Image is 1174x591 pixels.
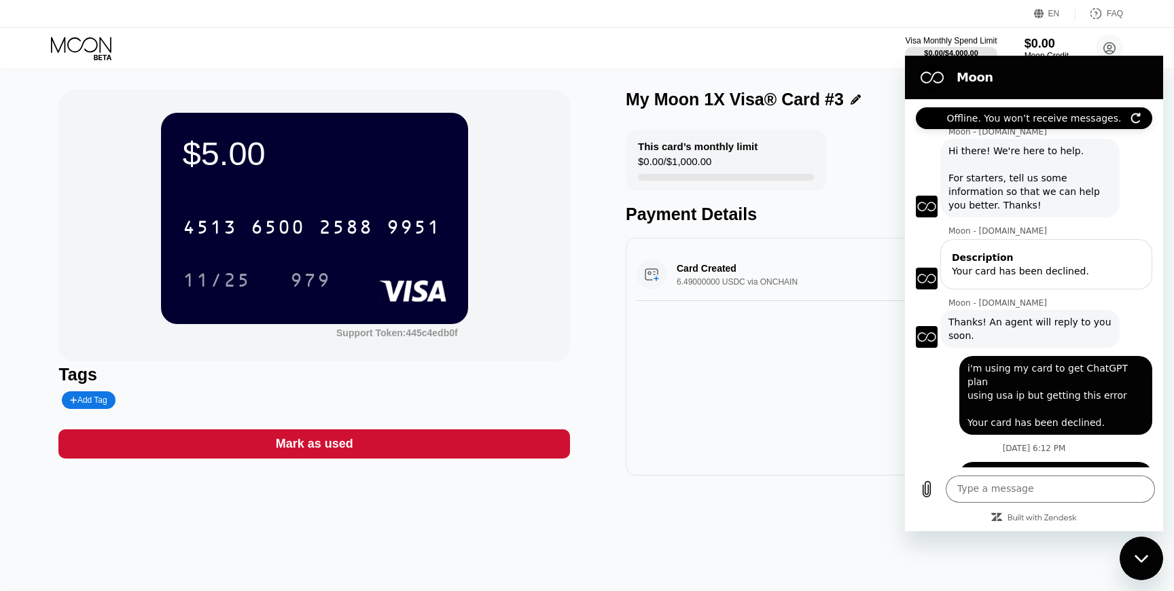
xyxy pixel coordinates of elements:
[183,271,251,293] div: 11/25
[626,204,1137,224] div: Payment Details
[70,395,107,405] div: Add Tag
[905,56,1163,531] iframe: Messaging window
[319,218,373,240] div: 2588
[1048,9,1060,18] div: EN
[1025,51,1069,60] div: Moon Credit
[336,327,458,338] div: Support Token:445c4edb0f
[1120,537,1163,580] iframe: Button to launch messaging window, conversation in progress
[62,391,115,409] div: Add Tag
[175,210,449,244] div: 4513650025889951
[1025,37,1069,60] div: $0.00Moon Credit
[924,49,978,57] div: $0.00 / $4,000.00
[183,135,446,173] div: $5.00
[1107,9,1123,18] div: FAQ
[58,365,570,384] div: Tags
[387,218,441,240] div: 9951
[905,36,997,46] div: Visa Monthly Spend Limit
[626,90,844,109] div: My Moon 1X Visa® Card #3
[276,436,353,452] div: Mark as used
[173,263,261,297] div: 11/25
[638,156,711,174] div: $0.00 / $1,000.00
[905,36,997,60] div: Visa Monthly Spend Limit$0.00/$4,000.00
[183,218,237,240] div: 4513
[58,429,570,459] div: Mark as used
[1075,7,1123,20] div: FAQ
[280,263,341,297] div: 979
[1025,37,1069,51] div: $0.00
[638,141,758,152] div: This card’s monthly limit
[290,271,331,293] div: 979
[336,327,458,338] div: Support Token: 445c4edb0f
[1034,7,1075,20] div: EN
[251,218,305,240] div: 6500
